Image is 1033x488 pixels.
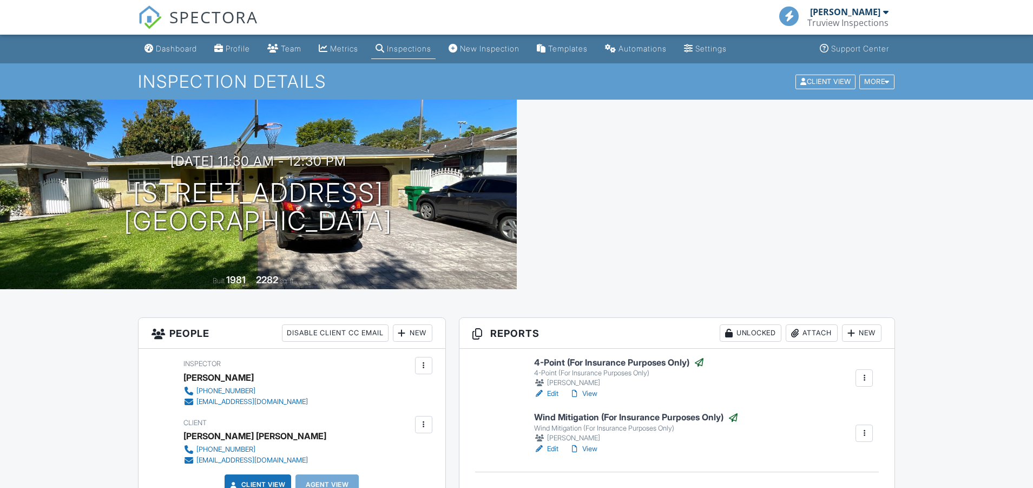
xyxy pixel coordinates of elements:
[444,39,524,59] a: New Inspection
[794,77,858,85] a: Client View
[139,318,445,349] h3: People
[330,44,358,53] div: Metrics
[534,444,558,454] a: Edit
[371,39,436,59] a: Inspections
[213,277,225,285] span: Built
[183,369,254,386] div: [PERSON_NAME]
[156,44,197,53] div: Dashboard
[831,44,889,53] div: Support Center
[534,378,705,388] div: [PERSON_NAME]
[460,44,519,53] div: New Inspection
[786,324,838,342] div: Attach
[196,445,255,454] div: [PHONE_NUMBER]
[282,324,389,342] div: Disable Client CC Email
[795,74,856,89] div: Client View
[124,179,392,236] h1: [STREET_ADDRESS] [GEOGRAPHIC_DATA]
[183,360,221,368] span: Inspector
[183,444,318,455] a: [PHONE_NUMBER]
[169,5,258,28] span: SPECTORA
[859,74,894,89] div: More
[534,357,705,388] a: 4-Point (For Insurance Purposes Only) 4-Point (For Insurance Purposes Only) [PERSON_NAME]
[210,39,254,59] a: Company Profile
[569,444,597,454] a: View
[695,44,727,53] div: Settings
[815,39,893,59] a: Support Center
[534,433,739,444] div: [PERSON_NAME]
[534,412,739,423] h6: Wind Mitigation (For Insurance Purposes Only)
[393,324,432,342] div: New
[183,396,308,407] a: [EMAIL_ADDRESS][DOMAIN_NAME]
[183,419,207,427] span: Client
[720,324,781,342] div: Unlocked
[548,44,588,53] div: Templates
[534,424,739,433] div: Wind Mitigation (For Insurance Purposes Only)
[534,388,558,399] a: Edit
[140,39,201,59] a: Dashboard
[569,388,597,399] a: View
[196,387,255,395] div: [PHONE_NUMBER]
[183,455,318,466] a: [EMAIL_ADDRESS][DOMAIN_NAME]
[138,72,896,91] h1: Inspection Details
[810,6,880,17] div: [PERSON_NAME]
[256,274,278,285] div: 2282
[226,44,250,53] div: Profile
[138,15,258,37] a: SPECTORA
[680,39,731,59] a: Settings
[534,412,739,444] a: Wind Mitigation (For Insurance Purposes Only) Wind Mitigation (For Insurance Purposes Only) [PERS...
[138,5,162,29] img: The Best Home Inspection Software - Spectora
[532,39,592,59] a: Templates
[226,274,246,285] div: 1981
[807,17,889,28] div: Truview Inspections
[387,44,431,53] div: Inspections
[280,277,295,285] span: sq. ft.
[534,357,705,368] h6: 4-Point (For Insurance Purposes Only)
[183,428,326,444] div: [PERSON_NAME] [PERSON_NAME]
[619,44,667,53] div: Automations
[196,456,308,465] div: [EMAIL_ADDRESS][DOMAIN_NAME]
[263,39,306,59] a: Team
[183,386,308,396] a: [PHONE_NUMBER]
[314,39,363,59] a: Metrics
[534,369,705,378] div: 4-Point (For Insurance Purposes Only)
[842,324,881,342] div: New
[170,154,346,168] h3: [DATE] 11:30 am - 12:30 pm
[459,318,895,349] h3: Reports
[601,39,671,59] a: Automations (Basic)
[196,398,308,406] div: [EMAIL_ADDRESS][DOMAIN_NAME]
[281,44,301,53] div: Team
